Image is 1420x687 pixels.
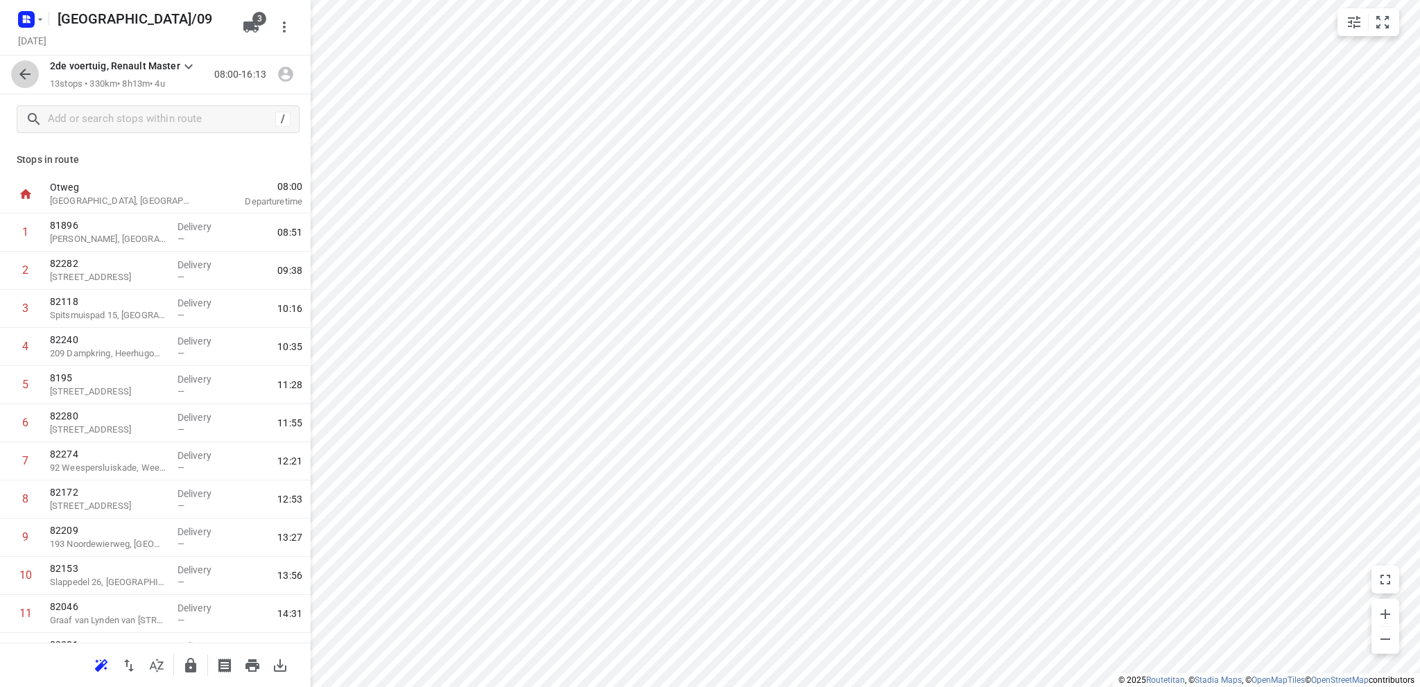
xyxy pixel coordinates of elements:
span: 09:38 [277,263,302,277]
li: © 2025 , © , © © contributors [1118,675,1414,685]
div: 2 [22,263,28,277]
p: 08:00-16:13 [214,67,272,82]
span: — [177,386,184,397]
p: Delivery [177,334,229,348]
p: 70 Koningin Julianastraat, Huizen [50,499,166,513]
span: — [177,501,184,511]
span: Print shipping labels [211,658,239,671]
p: [STREET_ADDRESS] [50,270,166,284]
span: Assign driver [272,67,300,80]
span: 12:53 [277,492,302,506]
button: More [270,13,298,41]
p: 209 Dampkring, Heerhugowaard [50,347,166,360]
p: 82282 [50,256,166,270]
span: — [177,272,184,282]
a: Stadia Maps [1195,675,1242,685]
span: 13:27 [277,530,302,544]
p: 82280 [50,409,166,423]
span: 13:56 [277,568,302,582]
div: 3 [22,302,28,315]
span: 3 [252,12,266,26]
span: — [177,310,184,320]
p: [GEOGRAPHIC_DATA], [GEOGRAPHIC_DATA] [50,194,194,208]
span: 11:55 [277,416,302,430]
p: Delivery [177,410,229,424]
span: Sort by time window [143,658,171,671]
span: 10:35 [277,340,302,354]
p: Delivery [177,296,229,310]
p: Spitsmuispad 15, Heerhugowaard [50,308,166,322]
p: 82274 [50,447,166,461]
p: 82118 [50,295,166,308]
span: 12:21 [277,454,302,468]
p: 82281 [50,638,166,652]
p: [STREET_ADDRESS] [50,385,166,399]
p: Departure time [211,195,302,209]
span: Reoptimize route [87,658,115,671]
div: 7 [22,454,28,467]
p: 82209 [50,523,166,537]
div: small contained button group [1337,8,1399,36]
p: Stops in route [17,153,294,167]
span: — [177,539,184,549]
p: 82046 [50,600,166,614]
div: 11 [19,607,32,620]
span: 08:00 [211,180,302,193]
div: 6 [22,416,28,429]
p: 33 Voorthuizenstraat, Amsterdam [50,423,166,437]
button: Map settings [1340,8,1368,36]
span: — [177,615,184,625]
a: OpenStreetMap [1311,675,1369,685]
p: Delivery [177,563,229,577]
p: 193 Noordewierweg, Amersfoort [50,537,166,551]
h5: Rename [52,8,232,30]
span: — [177,424,184,435]
p: Slappedel 26, [GEOGRAPHIC_DATA] [50,575,166,589]
span: Print route [239,658,266,671]
span: — [177,348,184,358]
p: Delivery [177,525,229,539]
span: Download route [266,658,294,671]
span: — [177,234,184,244]
p: Delivery [177,220,229,234]
p: Delivery [177,601,229,615]
p: Delivery [177,487,229,501]
div: 8 [22,492,28,505]
span: — [177,462,184,473]
p: Otweg [50,180,194,194]
p: Delivery [177,639,229,653]
p: 92 Weespersluiskade, Weesp [50,461,166,475]
p: 81896 [50,218,166,232]
p: 82240 [50,333,166,347]
p: 82153 [50,562,166,575]
h5: Project date [12,33,52,49]
p: 82172 [50,485,166,499]
div: 1 [22,225,28,238]
div: 4 [22,340,28,353]
p: Graaf van Lynden van Sandenburgweg 2, Cothen [50,614,166,627]
a: Routetitan [1146,675,1185,685]
div: / [275,112,291,127]
button: Fit zoom [1369,8,1396,36]
span: 11:28 [277,378,302,392]
span: 08:51 [277,225,302,239]
p: 13 stops • 330km • 8h13m • 4u [50,78,197,91]
p: Delivery [177,372,229,386]
div: 5 [22,378,28,391]
span: — [177,577,184,587]
p: 2de voertuig, Renault Master [50,59,180,73]
div: 9 [22,530,28,543]
p: [PERSON_NAME], [GEOGRAPHIC_DATA] [50,232,166,246]
p: 8195 [50,371,166,385]
input: Add or search stops within route [48,109,275,130]
button: Lock route [177,652,205,679]
div: 10 [19,568,32,582]
button: 3 [237,13,265,41]
span: Reverse route [115,658,143,671]
a: OpenMapTiles [1252,675,1305,685]
p: Delivery [177,258,229,272]
span: 14:31 [277,607,302,620]
span: 10:16 [277,302,302,315]
p: Delivery [177,449,229,462]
